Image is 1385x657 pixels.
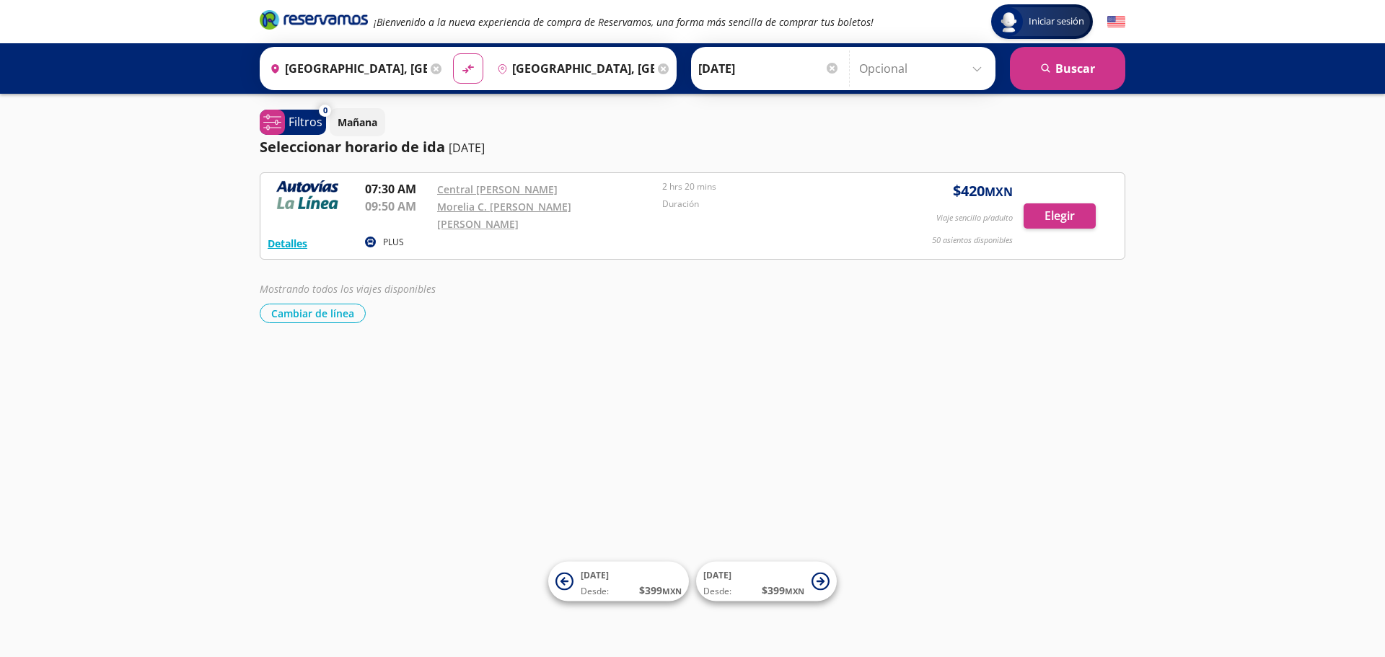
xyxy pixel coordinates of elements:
p: PLUS [383,236,404,249]
em: Mostrando todos los viajes disponibles [260,282,436,296]
em: ¡Bienvenido a la nueva experiencia de compra de Reservamos, una forma más sencilla de comprar tus... [374,15,874,29]
p: 09:50 AM [365,198,430,215]
span: $ 399 [639,583,682,598]
button: [DATE]Desde:$399MXN [696,562,837,601]
span: Iniciar sesión [1023,14,1090,29]
a: Brand Logo [260,9,368,35]
span: $ 420 [953,180,1013,202]
button: Buscar [1010,47,1125,90]
input: Elegir Fecha [698,50,840,87]
input: Opcional [859,50,988,87]
p: 50 asientos disponibles [932,234,1013,247]
p: 2 hrs 20 mins [662,180,880,193]
small: MXN [985,184,1013,200]
span: [DATE] [581,569,609,581]
p: Seleccionar horario de ida [260,136,445,158]
input: Buscar Destino [491,50,654,87]
p: Duración [662,198,880,211]
p: Filtros [289,113,322,131]
input: Buscar Origen [264,50,427,87]
button: [DATE]Desde:$399MXN [548,562,689,601]
span: [DATE] [703,569,731,581]
i: Brand Logo [260,9,368,30]
p: 07:30 AM [365,180,430,198]
button: Cambiar de línea [260,304,366,323]
small: MXN [785,586,804,596]
p: Viaje sencillo p/adulto [936,212,1013,224]
button: Elegir [1024,203,1096,229]
span: Desde: [581,585,609,598]
a: Morelia C. [PERSON_NAME] [PERSON_NAME] [437,200,571,231]
span: $ 399 [762,583,804,598]
button: Detalles [268,236,307,251]
span: Desde: [703,585,731,598]
small: MXN [662,586,682,596]
span: 0 [323,105,327,117]
a: Central [PERSON_NAME] [437,182,558,196]
p: [DATE] [449,139,485,156]
button: Mañana [330,108,385,136]
button: English [1107,13,1125,31]
img: RESERVAMOS [268,180,347,209]
p: Mañana [338,115,377,130]
button: 0Filtros [260,110,326,135]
